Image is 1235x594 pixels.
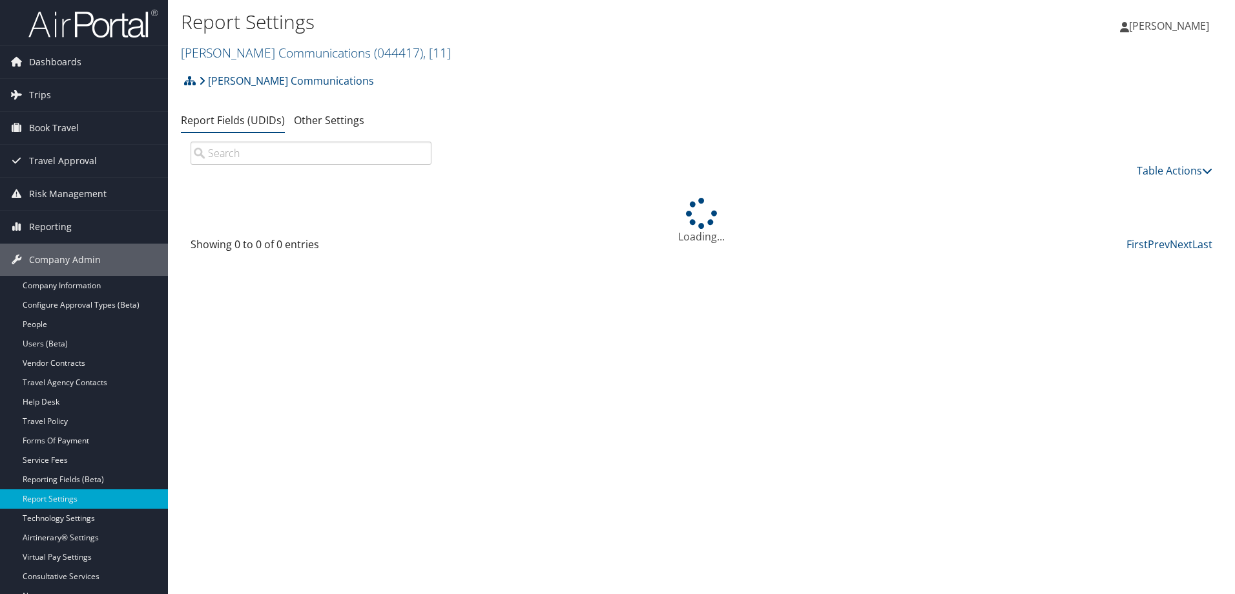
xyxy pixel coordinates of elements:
a: Other Settings [294,113,364,127]
span: Book Travel [29,112,79,144]
span: [PERSON_NAME] [1129,19,1209,33]
a: Report Fields (UDIDs) [181,113,285,127]
div: Loading... [181,198,1222,244]
span: ( 044417 ) [374,44,423,61]
img: airportal-logo.png [28,8,158,39]
span: Trips [29,79,51,111]
h1: Report Settings [181,8,875,36]
div: Showing 0 to 0 of 0 entries [191,237,431,259]
a: [PERSON_NAME] Communications [199,68,374,94]
span: Reporting [29,211,72,243]
span: Dashboards [29,46,81,78]
a: Last [1192,237,1212,251]
span: , [ 11 ] [423,44,451,61]
a: First [1126,237,1148,251]
a: [PERSON_NAME] [1120,6,1222,45]
a: Table Actions [1137,164,1212,178]
a: Prev [1148,237,1170,251]
span: Risk Management [29,178,107,210]
span: Company Admin [29,244,101,276]
a: [PERSON_NAME] Communications [181,44,451,61]
input: Search [191,142,431,165]
a: Next [1170,237,1192,251]
span: Travel Approval [29,145,97,177]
